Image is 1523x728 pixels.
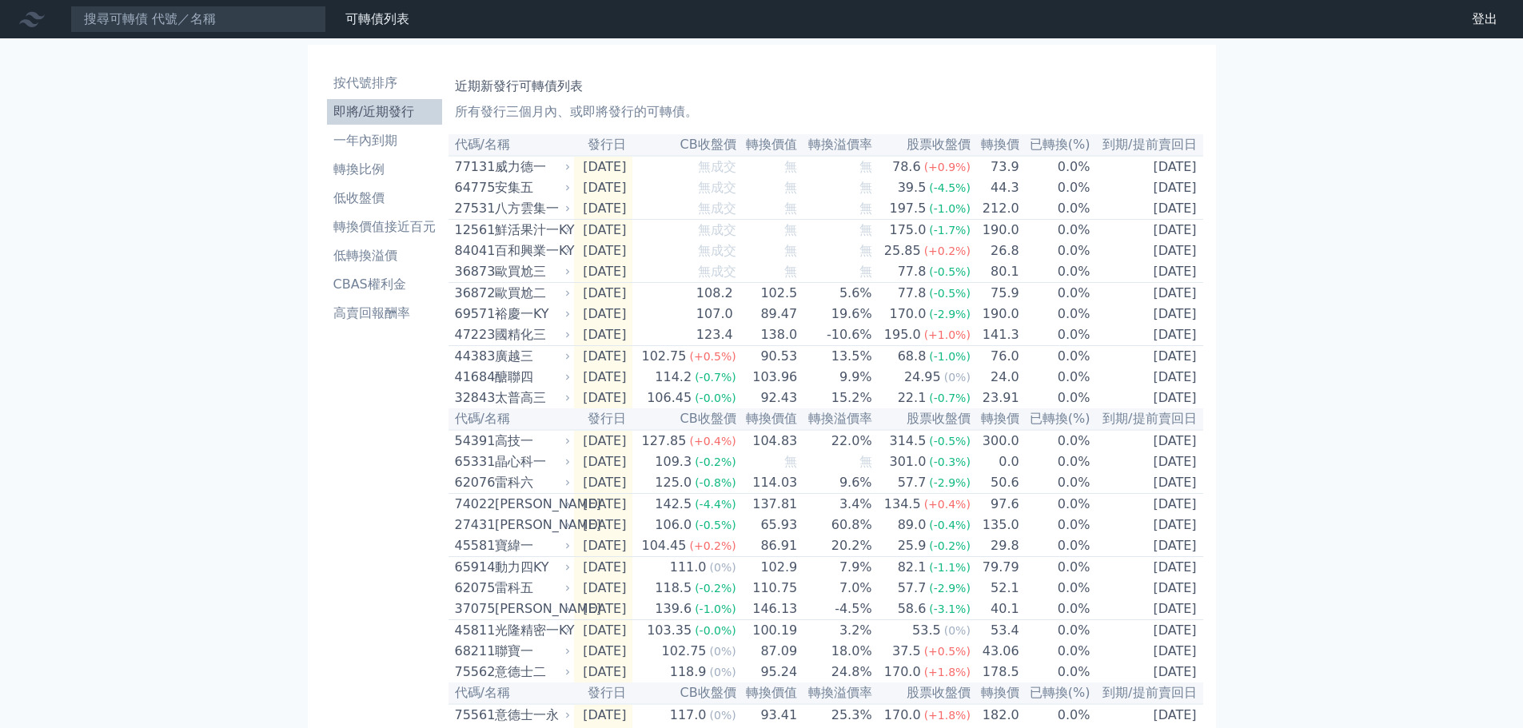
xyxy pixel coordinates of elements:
[455,262,491,281] div: 36873
[710,561,736,574] span: (0%)
[689,435,736,448] span: (+0.4%)
[455,452,491,471] div: 65331
[698,264,736,279] span: 無成交
[327,272,442,297] a: CBAS權利金
[971,198,1020,220] td: 212.0
[798,134,872,156] th: 轉換溢價率
[929,202,971,215] span: (-1.0%)
[695,498,736,511] span: (-4.4%)
[1091,156,1203,177] td: [DATE]
[455,325,491,344] div: 47223
[1020,324,1091,346] td: 0.0%
[455,221,491,240] div: 12561
[1091,515,1203,535] td: [DATE]
[495,178,568,197] div: 安集五
[495,536,568,555] div: 寶緯一
[1020,408,1091,430] th: 已轉換(%)
[455,599,491,619] div: 37075
[971,535,1020,557] td: 29.8
[895,473,930,492] div: 57.7
[1020,557,1091,579] td: 0.0%
[574,220,633,241] td: [DATE]
[873,134,971,156] th: 股票收盤價
[455,558,491,577] div: 65914
[574,578,633,599] td: [DATE]
[798,599,872,620] td: -4.5%
[971,515,1020,535] td: 135.0
[1020,578,1091,599] td: 0.0%
[574,388,633,408] td: [DATE]
[1020,134,1091,156] th: 已轉換(%)
[327,300,442,326] a: 高賣回報酬率
[1020,198,1091,220] td: 0.0%
[574,156,633,177] td: [DATE]
[574,494,633,515] td: [DATE]
[859,243,872,258] span: 無
[695,371,736,384] span: (-0.7%)
[737,367,799,388] td: 103.96
[495,304,568,324] div: 裕慶一KY
[1020,388,1091,408] td: 0.0%
[737,430,799,452] td: 104.83
[652,473,695,492] div: 125.0
[1020,452,1091,472] td: 0.0%
[449,134,574,156] th: 代碼/名稱
[632,134,736,156] th: CB收盤價
[971,241,1020,261] td: 26.8
[652,515,695,535] div: 106.0
[737,388,799,408] td: 92.43
[327,185,442,211] a: 低收盤價
[889,157,924,177] div: 78.6
[495,495,568,514] div: [PERSON_NAME]
[929,476,971,489] span: (-2.9%)
[737,599,799,620] td: 146.13
[1091,535,1203,557] td: [DATE]
[327,304,442,323] li: 高賣回報酬率
[895,178,930,197] div: 39.5
[495,325,568,344] div: 國精化三
[944,624,971,637] span: (0%)
[798,472,872,494] td: 9.6%
[345,11,409,26] a: 可轉債列表
[798,494,872,515] td: 3.4%
[695,519,736,531] span: (-0.5%)
[1091,134,1203,156] th: 到期/提前賣回日
[1091,304,1203,324] td: [DATE]
[574,641,633,662] td: [DATE]
[971,494,1020,515] td: 97.6
[644,621,695,640] div: 103.35
[895,347,930,366] div: 68.8
[455,102,1197,121] p: 所有發行三個月內、或即將發行的可轉債。
[859,159,872,174] span: 無
[574,198,633,220] td: [DATE]
[574,241,633,261] td: [DATE]
[1091,388,1203,408] td: [DATE]
[737,324,799,346] td: 138.0
[737,134,799,156] th: 轉換價值
[737,408,799,430] th: 轉換價值
[971,388,1020,408] td: 23.91
[895,284,930,303] div: 77.8
[881,495,924,514] div: 134.5
[495,558,568,577] div: 動力四KY
[944,371,971,384] span: (0%)
[859,222,872,237] span: 無
[574,535,633,557] td: [DATE]
[327,99,442,125] a: 即將/近期發行
[693,304,736,324] div: 107.0
[971,304,1020,324] td: 190.0
[798,620,872,642] td: 3.2%
[693,325,736,344] div: 123.4
[1020,346,1091,368] td: 0.0%
[698,243,736,258] span: 無成交
[574,452,633,472] td: [DATE]
[689,539,736,552] span: (+0.2%)
[1020,261,1091,283] td: 0.0%
[1091,620,1203,642] td: [DATE]
[574,177,633,198] td: [DATE]
[798,535,872,557] td: 20.2%
[1091,283,1203,304] td: [DATE]
[971,620,1020,642] td: 53.4
[971,346,1020,368] td: 76.0
[924,161,971,173] span: (+0.9%)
